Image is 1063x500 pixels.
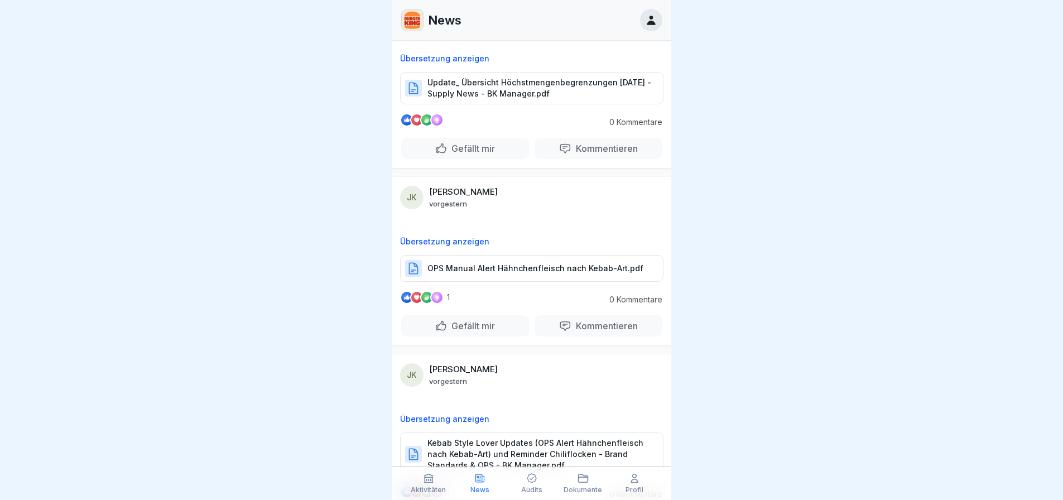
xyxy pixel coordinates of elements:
p: Audits [521,486,542,494]
p: [PERSON_NAME] [429,364,498,374]
p: Gefällt mir [447,320,495,331]
p: 1 [447,293,450,302]
p: Übersetzung anzeigen [400,237,663,246]
div: JK [400,186,424,209]
p: News [470,486,489,494]
p: Gefällt mir [447,143,495,154]
p: Update_ Übersicht Höchstmengenbegrenzungen [DATE] - Supply News - BK Manager.pdf [427,77,652,99]
p: Übersetzung anzeigen [400,54,663,63]
p: 0 Kommentare [601,295,662,304]
p: 0 Kommentare [601,118,662,127]
p: vorgestern [429,377,467,386]
a: Update_ Übersicht Höchstmengenbegrenzungen [DATE] - Supply News - BK Manager.pdf [400,88,663,99]
p: OPS Manual Alert Hähnchenfleisch nach Kebab-Art.pdf [427,263,643,274]
p: Dokumente [564,486,602,494]
p: Aktivitäten [411,486,446,494]
p: vorgestern [429,199,467,208]
p: Kebab Style Lover Updates (OPS Alert Hähnchenfleisch nach Kebab-Art) und Reminder Chiliflocken - ... [427,437,652,471]
p: Kommentieren [571,320,638,331]
p: [PERSON_NAME] [429,187,498,197]
a: Kebab Style Lover Updates (OPS Alert Hähnchenfleisch nach Kebab-Art) und Reminder Chiliflocken - ... [400,454,663,465]
p: Übersetzung anzeigen [400,415,663,424]
p: Profil [626,486,643,494]
a: OPS Manual Alert Hähnchenfleisch nach Kebab-Art.pdf [400,268,663,279]
div: JK [400,363,424,387]
p: News [428,13,461,27]
img: w2f18lwxr3adf3talrpwf6id.png [402,9,423,31]
p: Kommentieren [571,143,638,154]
